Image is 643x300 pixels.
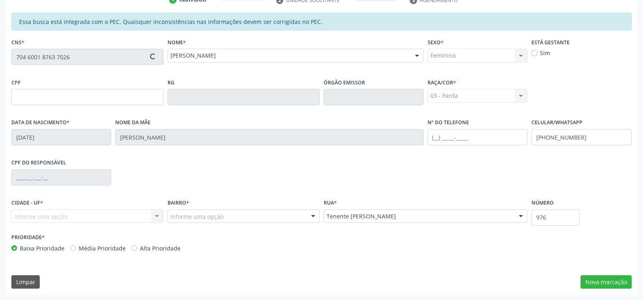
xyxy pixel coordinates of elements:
[581,275,632,289] button: Nova marcação
[428,36,443,49] label: Sexo
[168,197,189,209] label: Bairro
[428,76,456,89] label: Raça/cor
[324,76,365,89] label: Órgão emissor
[324,197,337,209] label: Rua
[11,76,21,89] label: CPF
[20,244,65,253] label: Baixa Prioridade
[11,117,69,129] label: Data de nascimento
[531,36,570,49] label: Está gestante
[115,117,151,129] label: Nome da mãe
[11,157,66,169] label: CPF do responsável
[140,244,181,253] label: Alta Prioridade
[79,244,126,253] label: Média Prioridade
[327,212,511,220] span: Tenente [PERSON_NAME]
[428,117,469,129] label: Nº do Telefone
[11,231,45,244] label: Prioridade
[170,212,224,221] span: Informe uma opção
[11,169,111,186] input: ___.___.___-__
[170,52,407,60] span: [PERSON_NAME]
[11,197,43,209] label: Cidade - UF
[11,129,111,145] input: __/__/____
[531,197,554,209] label: Número
[168,76,174,89] label: RG
[531,129,631,145] input: (__) _____-_____
[540,49,550,57] label: Sim
[168,36,186,49] label: Nome
[11,13,632,30] div: Essa busca está integrada com o PEC. Quaisquer inconsistências nas informações devem ser corrigid...
[11,36,24,49] label: CNS
[531,117,583,129] label: Celular/WhatsApp
[428,129,527,145] input: (__) _____-_____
